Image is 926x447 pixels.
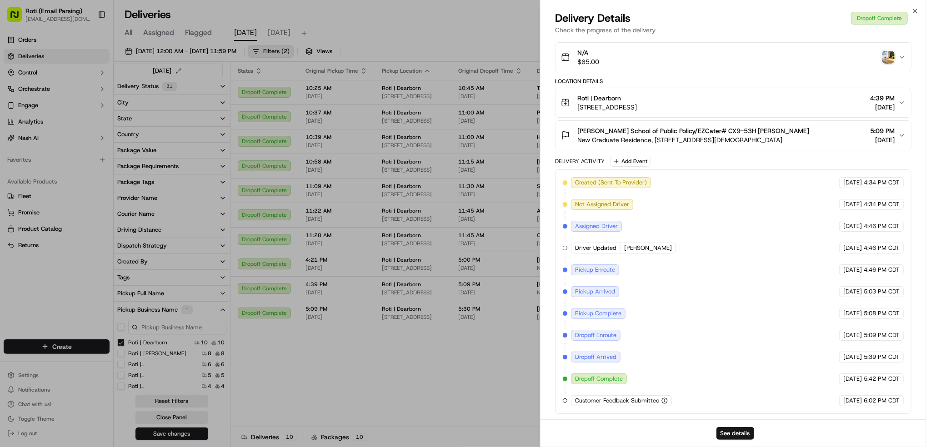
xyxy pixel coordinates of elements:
[716,427,754,440] button: See details
[870,103,895,112] span: [DATE]
[24,59,164,68] input: Got a question? Start typing here...
[31,87,149,96] div: Start new chat
[843,353,862,361] span: [DATE]
[556,88,911,117] button: Roti | Dearborn[STREET_ADDRESS]4:39 PM[DATE]
[870,126,895,135] span: 5:09 PM
[575,397,660,405] span: Customer Feedback Submitted
[577,57,599,66] span: $65.00
[86,132,146,141] span: API Documentation
[555,11,631,25] span: Delivery Details
[864,266,900,274] span: 4:46 PM CDT
[864,200,900,209] span: 4:34 PM CDT
[870,94,895,103] span: 4:39 PM
[575,222,618,230] span: Assigned Driver
[864,375,900,383] span: 5:42 PM CDT
[882,51,895,64] img: photo_proof_of_delivery image
[870,135,895,144] span: [DATE]
[577,103,637,112] span: [STREET_ADDRESS]
[90,154,110,161] span: Pylon
[9,133,16,140] div: 📗
[864,288,900,296] span: 5:03 PM CDT
[575,288,615,296] span: Pickup Arrived
[843,397,862,405] span: [DATE]
[575,375,623,383] span: Dropoff Complete
[9,87,25,103] img: 1736555255976-a54dd68f-1ca7-489b-9aae-adbdc363a1c4
[77,133,84,140] div: 💻
[843,179,862,187] span: [DATE]
[556,121,911,150] button: [PERSON_NAME] School of Public Policy/EZCater# CX9-53H [PERSON_NAME]New Graduate Residence, [STRE...
[864,309,900,318] span: 5:08 PM CDT
[9,9,27,27] img: Nash
[864,353,900,361] span: 5:39 PM CDT
[843,288,862,296] span: [DATE]
[555,25,911,35] p: Check the progress of the delivery
[843,200,862,209] span: [DATE]
[610,156,651,167] button: Add Event
[864,179,900,187] span: 4:34 PM CDT
[577,135,809,144] span: New Graduate Residence, [STREET_ADDRESS][DEMOGRAPHIC_DATA]
[577,94,621,103] span: Roti | Dearborn
[843,266,862,274] span: [DATE]
[575,244,616,252] span: Driver Updated
[575,200,629,209] span: Not Assigned Driver
[864,244,900,252] span: 4:46 PM CDT
[73,128,150,144] a: 💻API Documentation
[9,36,165,51] p: Welcome 👋
[575,179,647,187] span: Created (Sent To Provider)
[624,244,672,252] span: [PERSON_NAME]
[555,78,911,85] div: Location Details
[577,126,809,135] span: [PERSON_NAME] School of Public Policy/EZCater# CX9-53H [PERSON_NAME]
[5,128,73,144] a: 📗Knowledge Base
[843,331,862,339] span: [DATE]
[864,397,900,405] span: 6:02 PM CDT
[864,222,900,230] span: 4:46 PM CDT
[575,266,615,274] span: Pickup Enroute
[843,244,862,252] span: [DATE]
[18,132,70,141] span: Knowledge Base
[555,158,605,165] div: Delivery Activity
[64,154,110,161] a: Powered byPylon
[843,309,862,318] span: [DATE]
[843,375,862,383] span: [DATE]
[575,331,616,339] span: Dropoff Enroute
[556,43,911,72] button: N/A$65.00photo_proof_of_delivery image
[843,222,862,230] span: [DATE]
[575,309,621,318] span: Pickup Complete
[31,96,115,103] div: We're available if you need us!
[577,48,599,57] span: N/A
[575,353,616,361] span: Dropoff Arrived
[155,89,165,100] button: Start new chat
[864,331,900,339] span: 5:09 PM CDT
